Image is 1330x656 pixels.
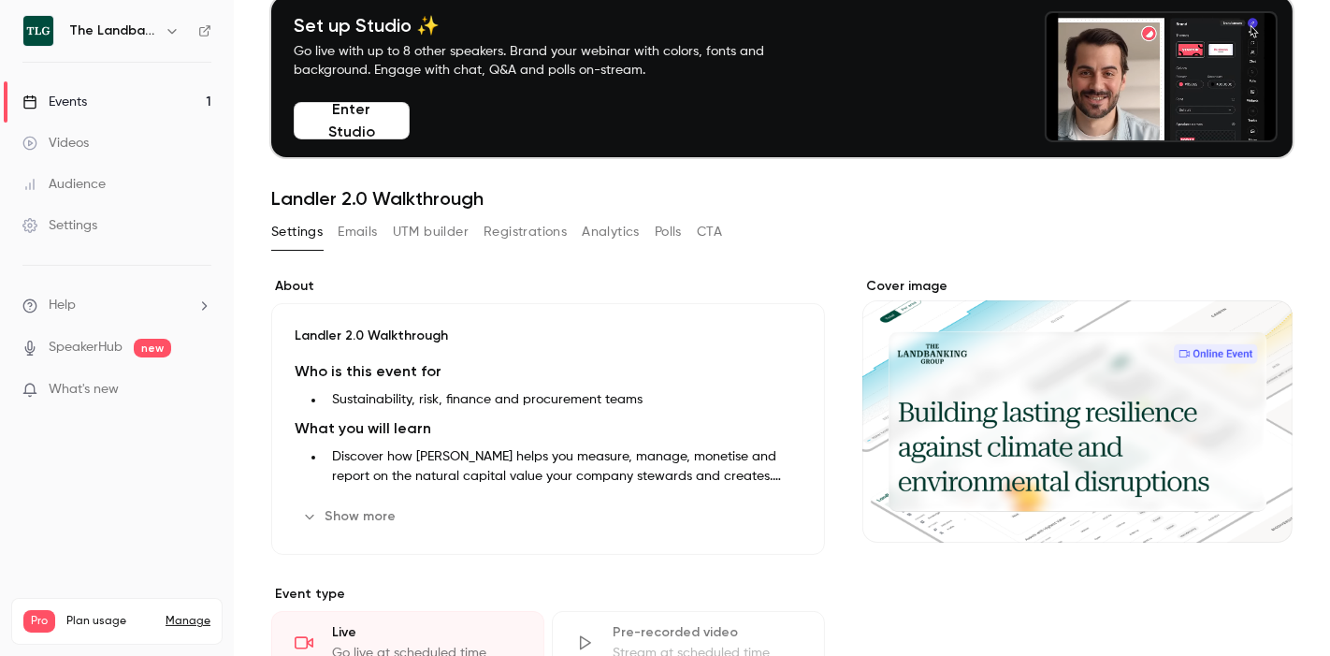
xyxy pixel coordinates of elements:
[862,277,1293,296] label: Cover image
[393,217,469,247] button: UTM builder
[325,390,802,410] li: Sustainability, risk, finance and procurement teams
[69,22,157,40] h6: The Landbanking Group
[271,187,1293,210] h1: Landler 2.0 Walkthrough
[582,217,640,247] button: Analytics
[22,175,106,194] div: Audience
[338,217,377,247] button: Emails
[271,217,323,247] button: Settings
[271,277,825,296] label: About
[294,14,808,36] h4: Set up Studio ✨
[295,502,407,532] button: Show more
[294,102,410,139] button: Enter Studio
[22,93,87,111] div: Events
[325,447,802,487] li: Discover how [PERSON_NAME] helps you measure, manage, monetise and report on the natural capital ...
[271,585,825,604] p: Event type
[295,327,802,345] p: Landler 2.0 Walkthrough
[22,134,89,153] div: Videos
[23,16,53,46] img: The Landbanking Group
[49,380,119,400] span: What's new
[484,217,567,247] button: Registrations
[697,217,722,247] button: CTA
[294,42,808,80] p: Go live with up to 8 other speakers. Brand your webinar with colors, fonts and background. Engage...
[49,296,76,315] span: Help
[166,614,210,629] a: Manage
[22,216,97,235] div: Settings
[613,623,802,642] div: Pre-recorded video
[295,360,802,383] h2: Who is this event for
[134,339,171,357] span: new
[66,614,154,629] span: Plan usage
[22,296,211,315] li: help-dropdown-opener
[655,217,682,247] button: Polls
[332,623,521,642] div: Live
[862,277,1293,543] section: Cover image
[295,417,802,440] h2: What you will learn
[23,610,55,633] span: Pro
[49,338,123,357] a: SpeakerHub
